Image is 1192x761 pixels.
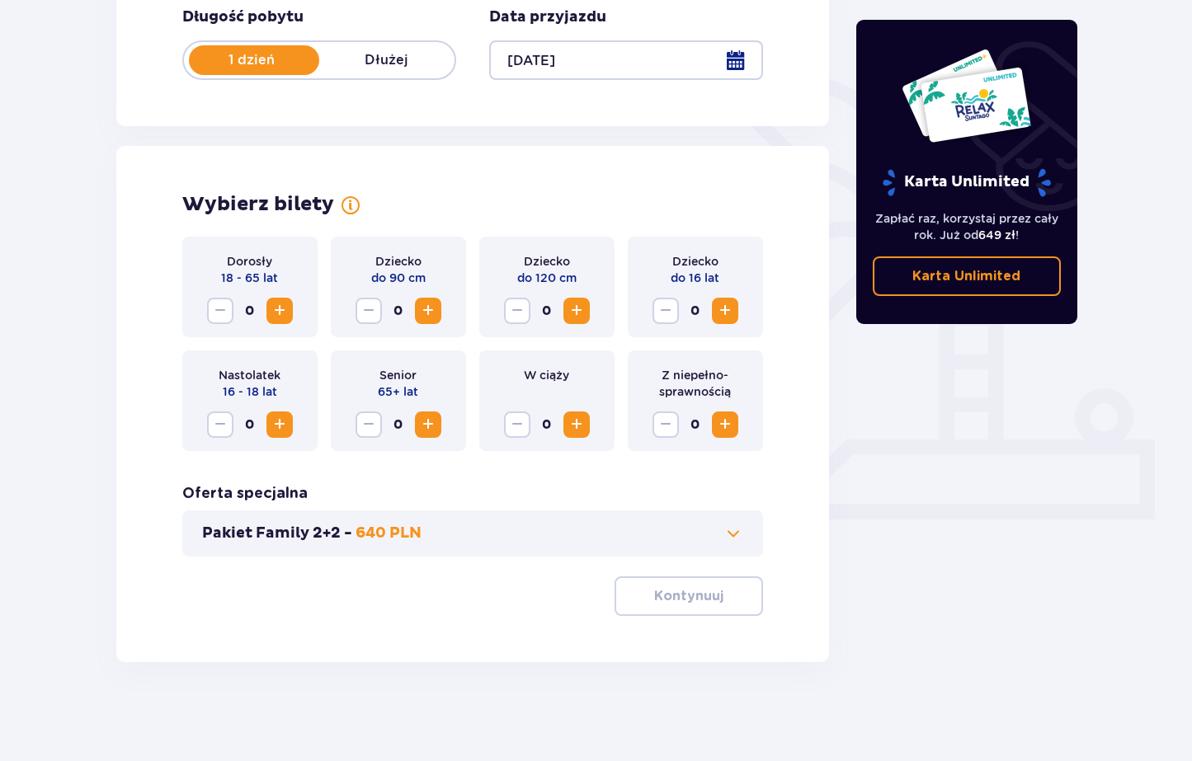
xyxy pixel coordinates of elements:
p: Oferta specjalna [182,484,308,504]
button: Increase [415,298,441,324]
button: Increase [563,298,590,324]
a: Karta Unlimited [873,256,1061,296]
button: Increase [712,298,738,324]
p: 16 - 18 lat [223,383,277,400]
button: Decrease [504,298,530,324]
span: 0 [385,298,412,324]
span: 0 [534,411,560,438]
span: 0 [682,411,709,438]
p: Dziecko [375,253,422,270]
p: Data przyjazdu [489,7,606,27]
p: Pakiet Family 2+2 - [202,524,352,543]
p: do 120 cm [517,270,577,286]
p: Kontynuuj [654,587,723,605]
button: Decrease [356,411,382,438]
button: Decrease [207,411,233,438]
p: Zapłać raz, korzystaj przez cały rok. Już od ! [873,210,1061,243]
p: Karta Unlimited [881,168,1053,197]
p: Dorosły [227,253,272,270]
p: Nastolatek [219,367,280,383]
p: 65+ lat [378,383,418,400]
p: 640 PLN [356,524,422,543]
span: 0 [385,411,412,438]
button: Decrease [653,298,679,324]
p: Dziecko [672,253,718,270]
span: 0 [534,298,560,324]
p: Z niepełno­sprawnością [641,367,750,400]
p: W ciąży [524,367,569,383]
p: 18 - 65 lat [221,270,278,286]
p: do 90 cm [371,270,426,286]
p: do 16 lat [671,270,719,286]
span: 649 zł [978,228,1015,242]
p: Senior [379,367,417,383]
span: 0 [237,411,263,438]
p: Dłużej [319,51,455,69]
button: Increase [266,298,293,324]
button: Decrease [207,298,233,324]
span: 0 [682,298,709,324]
button: Increase [266,411,293,438]
button: Increase [712,411,738,438]
button: Kontynuuj [615,576,763,616]
p: Karta Unlimited [912,267,1020,285]
p: Dziecko [524,253,570,270]
button: Decrease [356,298,382,324]
button: Increase [415,411,441,438]
span: 0 [237,298,263,324]
button: Decrease [653,411,679,438]
p: 1 dzień [184,51,319,69]
button: Increase [563,411,590,438]
button: Pakiet Family 2+2 -640 PLN [202,524,744,543]
p: Wybierz bilety [182,192,334,217]
p: Długość pobytu [182,7,304,27]
button: Decrease [504,411,530,438]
